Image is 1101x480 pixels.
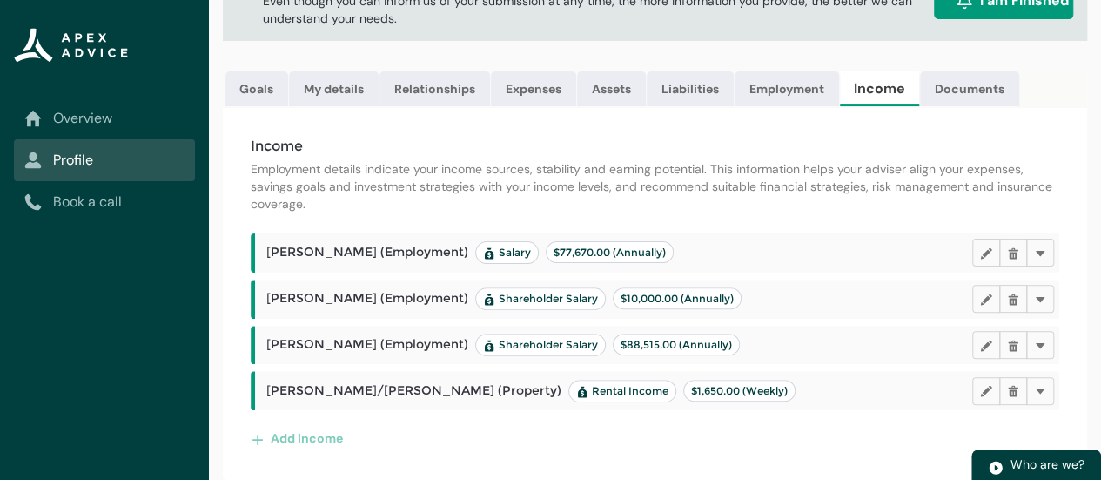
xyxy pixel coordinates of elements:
[691,384,788,397] span: $1,650.00 (Weekly)
[554,246,666,259] span: $77,670.00 (Annually)
[251,160,1059,213] p: Employment details indicate your income sources, stability and earning potential. This informatio...
[683,380,796,402] lightning-badge: $1,650.00 (Weekly)
[14,28,128,63] img: Apex Advice Group
[546,241,674,263] lightning-badge: $77,670.00 (Annually)
[576,384,668,398] span: Rental Income
[621,338,732,351] span: $88,515.00 (Annually)
[972,285,1000,313] button: Edit
[972,331,1000,359] button: Edit
[266,380,796,402] span: [PERSON_NAME]/[PERSON_NAME] (Property)
[289,71,379,106] a: My details
[1026,331,1054,359] button: More
[483,292,598,306] span: Shareholder Salary
[475,287,606,310] lightning-badge: Shareholder Salary
[24,192,185,213] a: Book a call
[24,108,185,129] a: Overview
[568,380,676,402] lightning-badge: Rental Income
[1026,285,1054,313] button: More
[840,71,919,106] a: Income
[379,71,490,106] a: Relationships
[988,460,1004,476] img: play.svg
[1010,456,1084,472] span: Who are we?
[225,71,288,106] a: Goals
[999,331,1027,359] button: Delete
[1026,239,1054,267] button: More
[999,285,1027,313] button: Delete
[621,292,734,305] span: $10,000.00 (Annually)
[491,71,576,106] a: Expenses
[483,338,598,352] span: Shareholder Salary
[999,239,1027,267] button: Delete
[647,71,734,106] a: Liabilities
[266,287,742,310] span: [PERSON_NAME] (Employment)
[972,377,1000,405] button: Edit
[999,377,1027,405] button: Delete
[920,71,1019,106] a: Documents
[14,98,195,223] nav: Sub page
[251,136,1059,157] h4: Income
[972,239,1000,267] button: Edit
[475,334,606,356] lightning-badge: Shareholder Salary
[613,287,742,309] lightning-badge: $10,000.00 (Annually)
[24,150,185,171] a: Profile
[483,246,531,260] span: Salary
[266,241,674,264] span: [PERSON_NAME] (Employment)
[577,71,646,106] a: Assets
[266,334,740,356] span: [PERSON_NAME] (Employment)
[735,71,839,106] a: Employment
[251,424,344,452] button: Add income
[475,241,539,264] lightning-badge: Salary
[1026,377,1054,405] button: More
[613,334,740,355] lightning-badge: $88,515.00 (Annually)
